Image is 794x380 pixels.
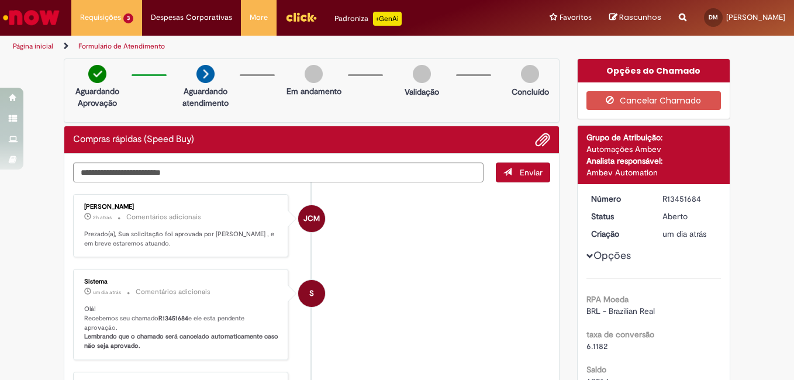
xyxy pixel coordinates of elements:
[586,306,655,316] span: BRL - Brazilian Real
[69,85,126,109] p: Aguardando Aprovação
[80,12,121,23] span: Requisições
[586,294,629,305] b: RPA Moeda
[84,332,280,350] b: Lembrando que o chamado será cancelado automaticamente caso não seja aprovado.
[93,289,121,296] time: 27/08/2025 10:58:02
[78,42,165,51] a: Formulário de Atendimento
[373,12,402,26] p: +GenAi
[578,59,730,82] div: Opções do Chamado
[662,228,717,240] div: 27/08/2025 10:57:49
[662,229,706,239] span: um dia atrás
[84,203,279,210] div: [PERSON_NAME]
[93,289,121,296] span: um dia atrás
[84,278,279,285] div: Sistema
[586,167,721,178] div: Ambev Automation
[535,132,550,147] button: Adicionar anexos
[151,12,232,23] span: Despesas Corporativas
[405,86,439,98] p: Validação
[196,65,215,83] img: arrow-next.png
[582,210,654,222] dt: Status
[582,228,654,240] dt: Criação
[303,205,320,233] span: JCM
[177,85,234,109] p: Aguardando atendimento
[285,8,317,26] img: click_logo_yellow_360x200.png
[413,65,431,83] img: img-circle-grey.png
[619,12,661,23] span: Rascunhos
[496,163,550,182] button: Enviar
[586,91,721,110] button: Cancelar Chamado
[250,12,268,23] span: More
[73,134,194,145] h2: Compras rápidas (Speed Buy) Histórico de tíquete
[586,132,721,143] div: Grupo de Atribuição:
[609,12,661,23] a: Rascunhos
[662,193,717,205] div: R13451684
[726,12,785,22] span: [PERSON_NAME]
[13,42,53,51] a: Página inicial
[73,163,484,182] textarea: Digite sua mensagem aqui...
[123,13,133,23] span: 3
[521,65,539,83] img: img-circle-grey.png
[309,279,314,308] span: S
[286,85,341,97] p: Em andamento
[1,6,61,29] img: ServiceNow
[586,143,721,155] div: Automações Ambev
[662,229,706,239] time: 27/08/2025 10:57:49
[709,13,718,21] span: DM
[84,305,279,351] p: Olá! Recebemos seu chamado e ele esta pendente aprovação.
[586,364,606,375] b: Saldo
[305,65,323,83] img: img-circle-grey.png
[586,329,654,340] b: taxa de conversão
[520,167,543,178] span: Enviar
[136,287,210,297] small: Comentários adicionais
[84,230,279,248] p: Prezado(a), Sua solicitação foi aprovada por [PERSON_NAME] , e em breve estaremos atuando.
[9,36,520,57] ul: Trilhas de página
[298,280,325,307] div: System
[93,214,112,221] span: 2h atrás
[334,12,402,26] div: Padroniza
[93,214,112,221] time: 28/08/2025 14:03:01
[560,12,592,23] span: Favoritos
[126,212,201,222] small: Comentários adicionais
[88,65,106,83] img: check-circle-green.png
[586,155,721,167] div: Analista responsável:
[586,341,607,351] span: 6.1182
[158,314,188,323] b: R13451684
[582,193,654,205] dt: Número
[512,86,549,98] p: Concluído
[662,210,717,222] div: Aberto
[298,205,325,232] div: José Carlos Menezes De Oliveira Junior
